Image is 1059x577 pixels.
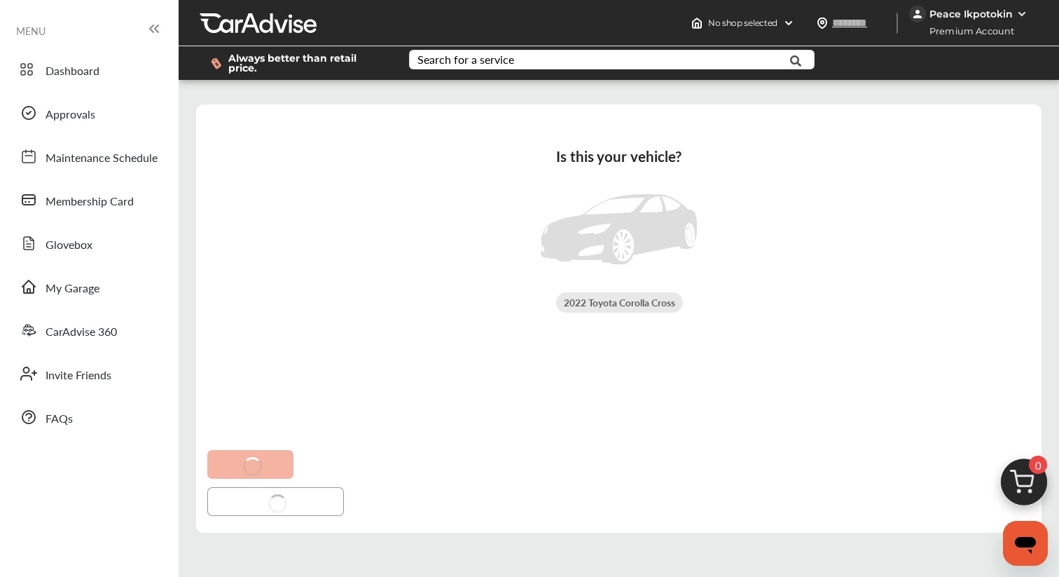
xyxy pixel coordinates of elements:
iframe: Button to launch messaging window [1003,521,1048,566]
img: header-down-arrow.9dd2ce7d.svg [783,18,794,29]
img: jVpblrzwTbfkPYzPPzSLxeg0AAAAASUVORK5CYII= [909,6,926,22]
div: Search for a service [417,54,514,65]
span: Glovebox [46,236,92,254]
a: Invite Friends [13,355,165,392]
img: dollor_label_vector.a70140d1.svg [211,57,221,69]
span: MENU [16,25,46,36]
a: FAQs [13,399,165,435]
span: Invite Friends [46,367,111,385]
a: Glovebox [13,225,165,262]
span: Always better than retail price. [228,53,387,73]
span: Membership Card [46,193,134,211]
div: Peace Ikpotokin [929,8,1013,20]
a: Maintenance Schedule [13,138,165,175]
a: Dashboard [13,51,165,88]
div: 2022 Toyota Corolla Cross [556,292,684,313]
span: No shop selected [708,18,777,29]
a: CarAdvise 360 [13,312,165,348]
img: header-home-logo.8d720a4f.svg [691,18,702,29]
span: CarAdvise 360 [46,323,117,341]
img: WGsFRI8htEPBVLJbROoPRyZpYNWhNONpIPPETTm6eUC0GeLEiAAAAAElFTkSuQmCC [1016,8,1027,20]
img: location_vector.a44bc228.svg [817,18,828,29]
span: FAQs [46,410,73,428]
img: placeholder_car.5a1ece94.svg [541,194,697,264]
img: cart_icon.3d0951e8.svg [990,452,1058,520]
span: 0 [1029,456,1047,474]
span: Dashboard [46,62,99,81]
span: My Garage [46,280,99,298]
h3: Is this your vehicle? [221,147,1016,165]
a: Approvals [13,95,165,131]
span: Approvals [46,106,95,124]
span: Maintenance Schedule [46,149,158,168]
a: Membership Card [13,182,165,218]
a: My Garage [13,269,165,305]
span: Premium Account [911,24,1025,39]
img: header-divider.bc55588e.svg [897,13,898,34]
